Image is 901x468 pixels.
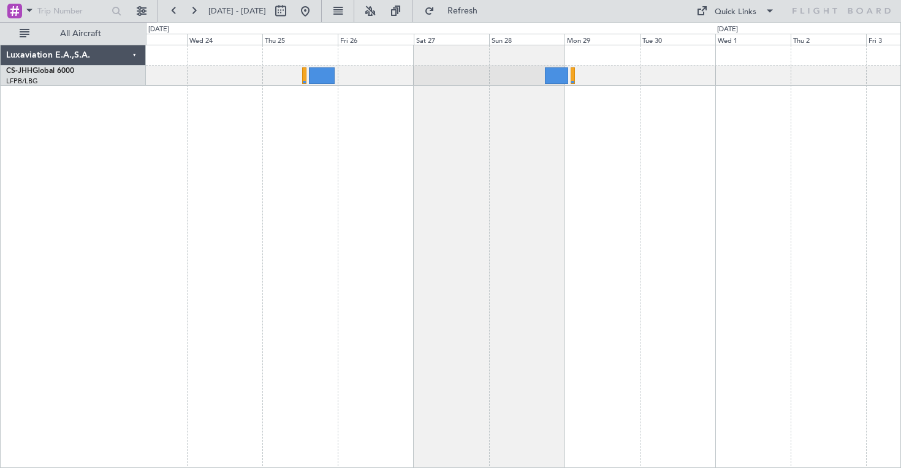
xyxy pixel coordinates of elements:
[37,2,108,20] input: Trip Number
[6,77,38,86] a: LFPB/LBG
[208,6,266,17] span: [DATE] - [DATE]
[715,6,756,18] div: Quick Links
[690,1,781,21] button: Quick Links
[414,34,489,45] div: Sat 27
[13,24,133,43] button: All Aircraft
[640,34,715,45] div: Tue 30
[262,34,338,45] div: Thu 25
[187,34,262,45] div: Wed 24
[338,34,413,45] div: Fri 26
[112,34,187,45] div: Tue 23
[419,1,492,21] button: Refresh
[565,34,640,45] div: Mon 29
[148,25,169,35] div: [DATE]
[6,67,74,75] a: CS-JHHGlobal 6000
[489,34,565,45] div: Sun 28
[437,7,489,15] span: Refresh
[715,34,791,45] div: Wed 1
[717,25,738,35] div: [DATE]
[32,29,129,38] span: All Aircraft
[6,67,32,75] span: CS-JHH
[791,34,866,45] div: Thu 2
